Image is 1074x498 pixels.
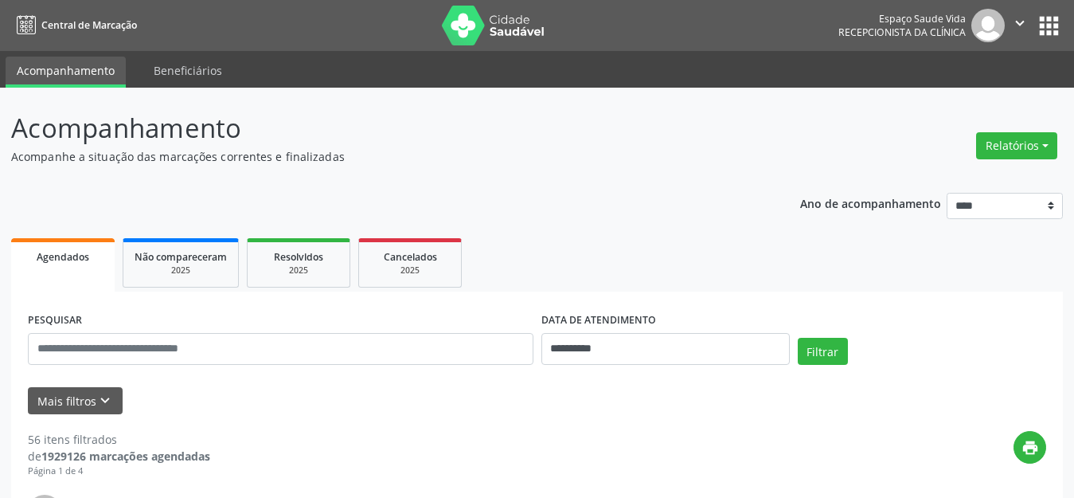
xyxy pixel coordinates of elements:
p: Acompanhe a situação das marcações correntes e finalizadas [11,148,748,165]
div: Espaço Saude Vida [838,12,966,25]
p: Acompanhamento [11,108,748,148]
a: Beneficiários [143,57,233,84]
i: keyboard_arrow_down [96,392,114,410]
span: Não compareceram [135,250,227,264]
button: apps [1035,12,1063,40]
span: Resolvidos [274,250,323,264]
i:  [1011,14,1029,32]
span: Cancelados [384,250,437,264]
button: Filtrar [798,338,848,365]
label: PESQUISAR [28,308,82,333]
strong: 1929126 marcações agendadas [41,449,210,464]
div: Página 1 de 4 [28,465,210,478]
div: 2025 [259,265,338,276]
img: img [971,9,1005,42]
span: Recepcionista da clínica [838,25,966,39]
span: Central de Marcação [41,18,137,32]
div: 56 itens filtrados [28,431,210,448]
a: Central de Marcação [11,12,137,38]
div: 2025 [135,265,227,276]
p: Ano de acompanhamento [800,193,941,213]
label: DATA DE ATENDIMENTO [541,308,656,333]
div: 2025 [370,265,450,276]
div: de [28,448,210,465]
button: print [1013,431,1046,464]
a: Acompanhamento [6,57,126,88]
button:  [1005,9,1035,42]
span: Agendados [37,250,89,264]
button: Mais filtroskeyboard_arrow_down [28,387,123,415]
button: Relatórios [976,132,1057,159]
i: print [1021,439,1039,457]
